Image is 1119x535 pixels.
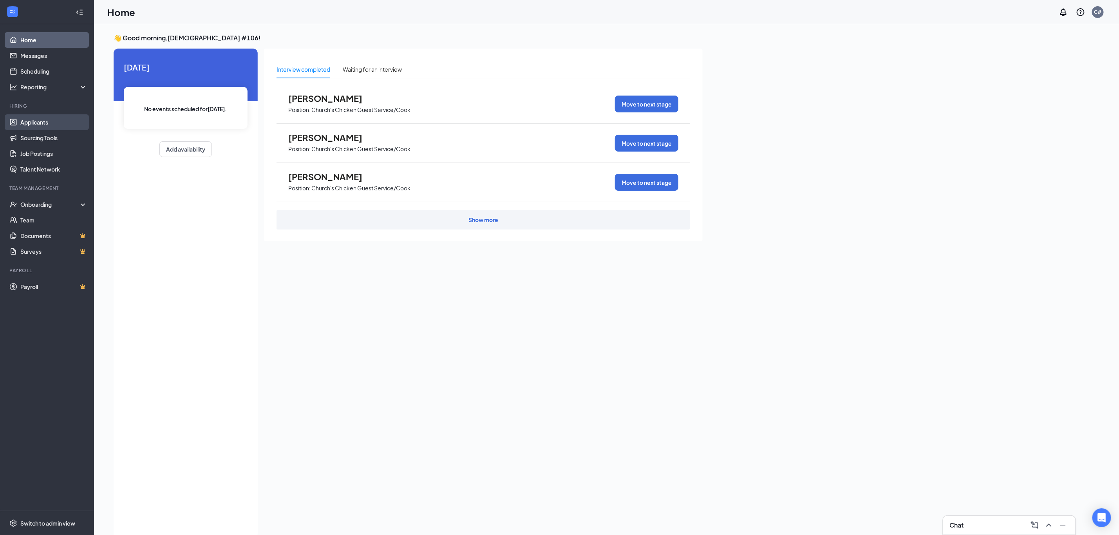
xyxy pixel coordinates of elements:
[20,130,87,146] a: Sourcing Tools
[20,244,87,259] a: SurveysCrown
[1029,519,1041,531] button: ComposeMessage
[20,32,87,48] a: Home
[20,63,87,79] a: Scheduling
[9,267,86,274] div: Payroll
[615,96,678,112] button: Move to next stage
[288,184,311,192] p: Position:
[1030,521,1039,530] svg: ComposeMessage
[20,228,87,244] a: DocumentsCrown
[114,34,703,42] h3: 👋 Good morning, [DEMOGRAPHIC_DATA] #106 !
[20,146,87,161] a: Job Postings
[1094,9,1102,15] div: C#
[288,106,311,114] p: Position:
[145,105,227,113] span: No events scheduled for [DATE] .
[20,279,87,295] a: PayrollCrown
[9,8,16,16] svg: WorkstreamLogo
[107,5,135,19] h1: Home
[1059,7,1068,17] svg: Notifications
[311,106,410,114] p: Church's Chicken Guest Service/Cook
[20,83,88,91] div: Reporting
[9,201,17,208] svg: UserCheck
[1057,519,1069,531] button: Minimize
[20,212,87,228] a: Team
[20,114,87,130] a: Applicants
[288,172,374,182] span: [PERSON_NAME]
[159,141,212,157] button: Add availability
[1043,519,1055,531] button: ChevronUp
[311,184,410,192] p: Church's Chicken Guest Service/Cook
[20,519,75,527] div: Switch to admin view
[1092,508,1111,527] div: Open Intercom Messenger
[20,48,87,63] a: Messages
[1076,7,1085,17] svg: QuestionInfo
[9,83,17,91] svg: Analysis
[1044,521,1054,530] svg: ChevronUp
[277,65,330,74] div: Interview completed
[288,132,374,143] span: [PERSON_NAME]
[20,201,81,208] div: Onboarding
[20,161,87,177] a: Talent Network
[9,185,86,192] div: Team Management
[76,8,83,16] svg: Collapse
[288,93,374,103] span: [PERSON_NAME]
[949,521,964,530] h3: Chat
[311,145,410,153] p: Church's Chicken Guest Service/Cook
[615,174,678,191] button: Move to next stage
[124,61,248,73] span: [DATE]
[9,519,17,527] svg: Settings
[343,65,402,74] div: Waiting for an interview
[615,135,678,152] button: Move to next stage
[9,103,86,109] div: Hiring
[288,145,311,153] p: Position:
[1058,521,1068,530] svg: Minimize
[468,216,498,224] div: Show more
